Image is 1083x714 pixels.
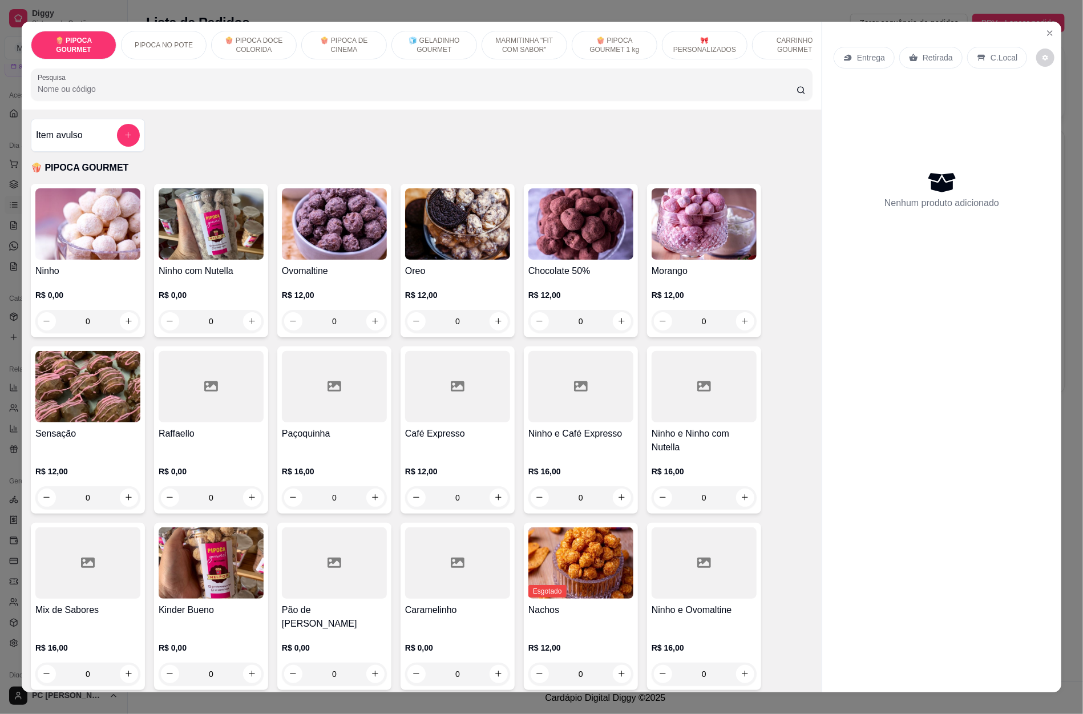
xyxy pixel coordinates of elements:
p: R$ 12,00 [405,466,510,477]
img: product-image [652,188,757,260]
img: product-image [282,188,387,260]
p: R$ 0,00 [159,466,264,477]
button: decrease-product-quantity [531,489,549,507]
p: R$ 12,00 [405,289,510,301]
img: product-image [35,188,140,260]
p: R$ 0,00 [159,289,264,301]
h4: Kinder Bueno [159,603,264,617]
p: Nenhum produto adicionado [884,196,999,210]
p: 🍿 PIPOCA GOURMET [31,161,813,175]
p: R$ 12,00 [35,466,140,477]
p: R$ 0,00 [282,642,387,654]
img: product-image [159,188,264,260]
p: R$ 0,00 [159,642,264,654]
button: add-separate-item [117,124,140,147]
p: R$ 0,00 [405,642,510,654]
button: increase-product-quantity [120,665,138,683]
button: decrease-product-quantity [1036,49,1054,67]
p: 🍿 PIPOCA GOURMET [41,36,107,54]
p: CARRINHO GOURMET [762,36,828,54]
span: Esgotado [528,585,567,598]
h4: Ninho e Ovomaltine [652,603,757,617]
input: Pesquisa [38,83,797,95]
p: R$ 16,00 [35,642,140,654]
p: R$ 0,00 [35,289,140,301]
p: R$ 16,00 [652,642,757,654]
p: 🍿 PIPOCA DOCE COLORIDA [221,36,287,54]
p: R$ 12,00 [528,289,633,301]
h4: Ninho e Ninho com Nutella [652,427,757,454]
h4: Oreo [405,264,510,278]
p: 🎀 PERSONALIZADOS [672,36,738,54]
p: R$ 16,00 [652,466,757,477]
h4: Sensação [35,427,140,441]
p: R$ 16,00 [528,466,633,477]
h4: Nachos [528,603,633,617]
h4: Mix de Sabores [35,603,140,617]
button: increase-product-quantity [613,489,631,507]
h4: Café Expresso [405,427,510,441]
button: decrease-product-quantity [654,489,672,507]
h4: Raffaello [159,427,264,441]
img: product-image [405,188,510,260]
p: Entrega [857,52,885,63]
h4: Ninho e Café Expresso [528,427,633,441]
button: increase-product-quantity [736,665,754,683]
h4: Ninho com Nutella [159,264,264,278]
p: MARMITINHA "FIT COM SABOR" [491,36,557,54]
p: Retirada [923,52,953,63]
p: C.Local [991,52,1017,63]
p: 🧊 GELADINHO GOURMET [401,36,467,54]
button: decrease-product-quantity [38,665,56,683]
h4: Paçoquinha [282,427,387,441]
h4: Ovomaltine [282,264,387,278]
p: PIPOCA NO POTE [135,41,193,50]
p: R$ 12,00 [652,289,757,301]
img: product-image [528,527,633,599]
img: product-image [35,351,140,422]
p: 🍿 PIPOCA DE CINEMA [311,36,377,54]
p: 🍿 PIPOCA GOURMET 1 kg [581,36,648,54]
h4: Caramelinho [405,603,510,617]
button: decrease-product-quantity [654,665,672,683]
h4: Ninho [35,264,140,278]
img: product-image [528,188,633,260]
h4: Pão de [PERSON_NAME] [282,603,387,631]
button: Close [1041,24,1059,42]
p: R$ 12,00 [282,289,387,301]
h4: Item avulso [36,128,83,142]
p: R$ 16,00 [282,466,387,477]
h4: Chocolate 50% [528,264,633,278]
button: increase-product-quantity [736,489,754,507]
p: R$ 12,00 [528,642,633,654]
h4: Morango [652,264,757,278]
img: product-image [159,527,264,599]
label: Pesquisa [38,72,70,82]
